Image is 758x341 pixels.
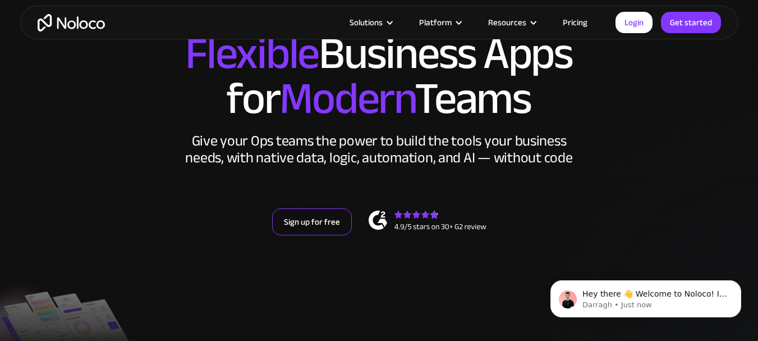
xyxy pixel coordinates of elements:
a: Pricing [549,15,601,30]
div: Resources [488,15,526,30]
span: Modern [279,57,415,140]
div: Platform [405,15,474,30]
div: Solutions [336,15,405,30]
iframe: Intercom notifications message [534,257,758,335]
a: home [38,14,105,31]
a: Login [615,12,653,33]
span: Flexible [185,12,319,96]
div: Solutions [350,15,383,30]
a: Sign up for free [272,208,352,235]
div: Give your Ops teams the power to build the tools your business needs, with native data, logic, au... [183,133,576,166]
h2: Business Apps for Teams [31,31,727,121]
div: Resources [474,15,549,30]
div: Platform [419,15,452,30]
a: Get started [661,12,721,33]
